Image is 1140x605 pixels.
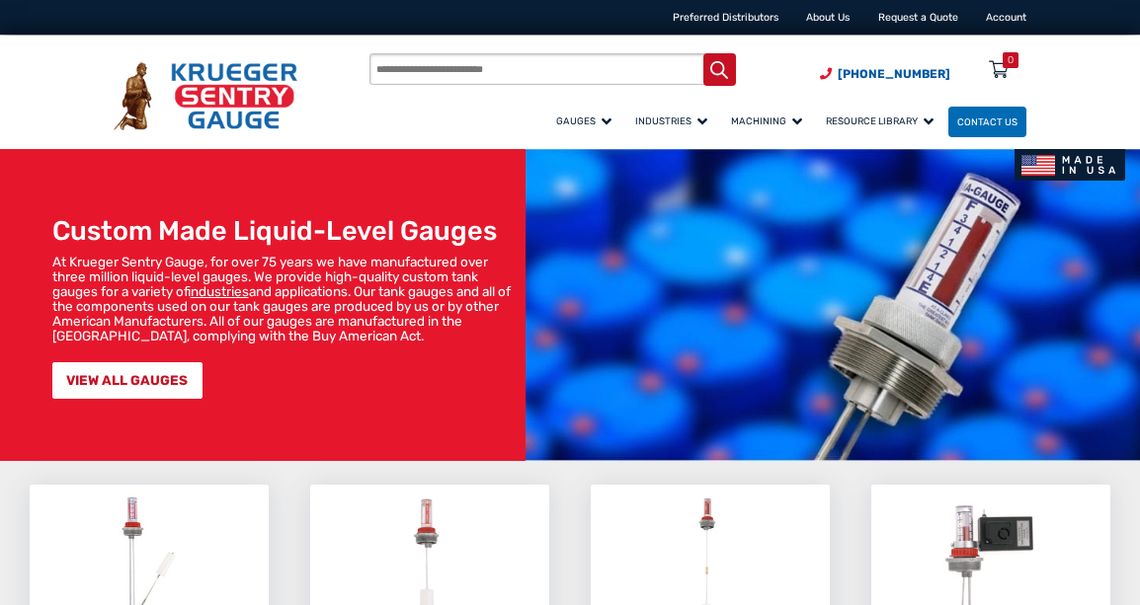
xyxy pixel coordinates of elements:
a: VIEW ALL GAUGES [52,362,203,399]
span: Contact Us [957,116,1018,127]
a: Resource Library [817,104,948,138]
span: Machining [731,115,802,126]
a: Account [986,11,1026,24]
a: Gauges [547,104,626,138]
a: Phone Number (920) 434-8860 [820,65,950,83]
img: Made In USA [1015,149,1126,181]
h1: Custom Made Liquid-Level Gauges [52,215,519,247]
span: [PHONE_NUMBER] [838,67,950,81]
a: About Us [806,11,850,24]
a: industries [191,283,249,299]
span: Gauges [556,115,611,126]
a: Machining [722,104,817,138]
a: Preferred Distributors [673,11,778,24]
a: Request a Quote [878,11,958,24]
span: Industries [635,115,707,126]
img: Krueger Sentry Gauge [114,62,297,130]
div: 0 [1008,52,1014,68]
img: bg_hero_bannerksentry [526,149,1140,461]
a: Contact Us [948,107,1026,137]
span: Resource Library [826,115,934,126]
a: Industries [626,104,722,138]
p: At Krueger Sentry Gauge, for over 75 years we have manufactured over three million liquid-level g... [52,255,519,343]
